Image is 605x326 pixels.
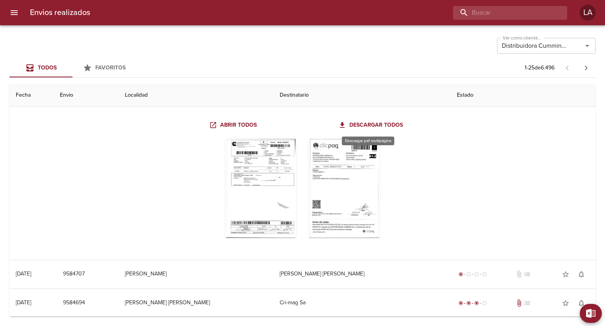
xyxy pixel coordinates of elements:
[16,270,31,277] div: [DATE]
[9,58,135,77] div: Tabs Envios
[573,266,589,282] button: Activar notificaciones
[225,139,296,238] div: Arir imagen
[582,40,593,51] button: Abrir
[515,270,523,278] span: No tiene documentos adjuntos
[54,84,119,107] th: Envio
[577,299,585,307] span: notifications_none
[119,84,273,107] th: Localidad
[95,64,126,71] span: Favoritos
[340,120,403,130] span: Descargar todos
[9,84,54,107] th: Fecha
[211,120,257,130] span: Abrir todos
[119,260,273,289] td: [PERSON_NAME]
[577,270,585,278] span: notifications_none
[38,64,57,71] span: Todos
[558,64,577,71] span: Pagina anterior
[562,299,570,307] span: star_border
[523,270,531,278] span: No tiene pedido asociado
[558,266,573,282] button: Agregar a favoritos
[63,269,85,279] span: 9584707
[482,301,487,305] span: radio_button_unchecked
[60,267,88,281] button: 9584707
[30,6,90,19] h6: Envios realizados
[580,5,596,21] div: LA
[273,84,451,107] th: Destinatario
[466,272,471,277] span: radio_button_unchecked
[474,272,479,277] span: radio_button_unchecked
[457,299,488,307] div: En viaje
[580,304,602,323] button: Exportar Excel
[451,84,596,107] th: Estado
[60,296,88,310] button: 9584694
[558,295,573,311] button: Agregar a favoritos
[466,301,471,305] span: radio_button_checked
[5,3,24,22] button: menu
[16,299,31,306] div: [DATE]
[119,289,273,317] td: [PERSON_NAME] [PERSON_NAME]
[337,118,406,133] a: Descargar todos
[273,289,451,317] td: Cri-mag Sa
[208,118,260,133] a: Abrir todos
[577,58,596,77] span: Pagina siguiente
[458,301,463,305] span: radio_button_checked
[273,260,451,289] td: [PERSON_NAME] [PERSON_NAME]
[562,270,570,278] span: star_border
[309,139,380,238] div: Arir imagen
[523,299,531,307] span: No tiene pedido asociado
[63,298,85,308] span: 9584694
[458,272,463,277] span: radio_button_checked
[525,64,555,72] p: 1 - 25 de 6.496
[453,6,554,20] input: buscar
[474,301,479,305] span: radio_button_checked
[573,295,589,311] button: Activar notificaciones
[482,272,487,277] span: radio_button_unchecked
[515,299,523,307] span: Tiene documentos adjuntos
